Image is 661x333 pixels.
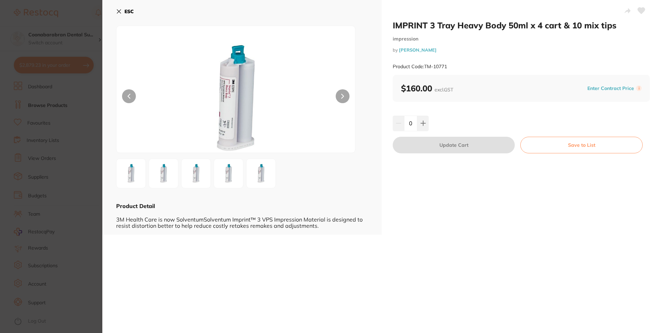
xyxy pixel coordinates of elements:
img: XzQuanBn [216,161,241,186]
img: LmpwZw [164,43,307,153]
button: Update Cart [393,137,515,153]
small: impression [393,36,650,42]
h2: IMPRINT 3 Tray Heavy Body 50ml x 4 cart & 10 mix tips [393,20,650,30]
button: Enter Contract Price [585,85,636,92]
b: ESC [124,8,134,15]
button: ESC [116,6,134,17]
b: Product Detail [116,202,155,209]
img: XzIuanBn [151,161,176,186]
img: LmpwZw [119,161,143,186]
b: $160.00 [401,83,453,93]
a: [PERSON_NAME] [399,47,437,53]
img: XzUuanBn [249,161,273,186]
button: Save to List [520,137,643,153]
small: Product Code: TM-10771 [393,64,447,70]
div: 3M Health Care is now SolventumSolventum Imprint™ 3 VPS Impression Material is designed to resist... [116,210,368,229]
img: XzMuanBn [184,161,208,186]
label: i [636,85,642,91]
span: excl. GST [435,87,453,93]
small: by [393,47,650,53]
